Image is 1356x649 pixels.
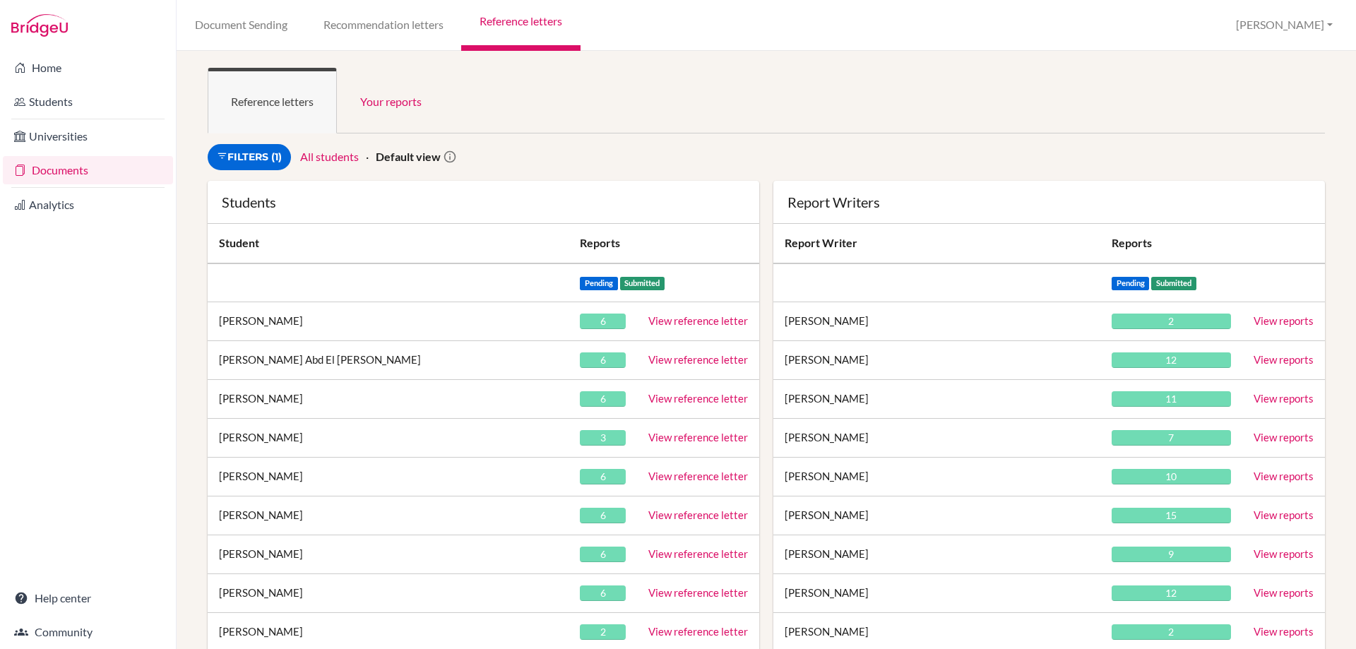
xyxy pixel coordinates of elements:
th: Student [208,224,569,263]
th: Reports [569,224,759,263]
td: [PERSON_NAME] [773,458,1100,496]
th: Report Writer [773,224,1100,263]
td: [PERSON_NAME] [208,419,569,458]
div: 2 [1112,624,1231,640]
div: 6 [580,352,626,368]
a: Home [3,54,173,82]
td: [PERSON_NAME] [208,302,569,341]
div: Students [222,195,745,209]
a: View reports [1254,353,1314,366]
a: Documents [3,156,173,184]
td: [PERSON_NAME] [773,419,1100,458]
a: View reference letter [648,508,748,521]
td: [PERSON_NAME] Abd El [PERSON_NAME] [208,341,569,380]
a: Filters (1) [208,144,291,170]
a: View reports [1254,392,1314,405]
td: [PERSON_NAME] [208,380,569,419]
a: View reports [1254,470,1314,482]
img: Bridge-U [11,14,68,37]
a: View reports [1254,547,1314,560]
button: [PERSON_NAME] [1230,12,1339,38]
a: View reference letter [648,470,748,482]
div: 6 [580,585,626,601]
strong: Default view [376,150,441,163]
a: View reference letter [648,353,748,366]
td: [PERSON_NAME] [773,574,1100,613]
div: 6 [580,469,626,484]
td: [PERSON_NAME] [208,496,569,535]
td: [PERSON_NAME] [208,458,569,496]
div: 6 [580,391,626,407]
td: [PERSON_NAME] [773,341,1100,380]
span: Submitted [620,277,665,290]
div: 10 [1112,469,1231,484]
a: View reference letter [648,625,748,638]
a: View reference letter [648,586,748,599]
a: Students [3,88,173,116]
td: [PERSON_NAME] [773,302,1100,341]
td: [PERSON_NAME] [773,535,1100,574]
div: 12 [1112,585,1231,601]
td: [PERSON_NAME] [208,535,569,574]
div: 2 [1112,314,1231,329]
a: View reports [1254,625,1314,638]
div: 6 [580,547,626,562]
div: 11 [1112,391,1231,407]
div: 6 [580,314,626,329]
a: Analytics [3,191,173,219]
span: Submitted [1151,277,1196,290]
a: View reports [1254,586,1314,599]
a: View reports [1254,431,1314,443]
div: 9 [1112,547,1231,562]
td: [PERSON_NAME] [773,496,1100,535]
div: 6 [580,508,626,523]
a: Universities [3,122,173,150]
div: 15 [1112,508,1231,523]
a: View reports [1254,314,1314,327]
div: 12 [1112,352,1231,368]
span: Pending [1112,277,1150,290]
div: 2 [580,624,626,640]
a: Your reports [337,68,445,133]
a: Help center [3,584,173,612]
a: View reference letter [648,547,748,560]
a: Reference letters [208,68,337,133]
a: View reports [1254,508,1314,521]
a: View reference letter [648,431,748,443]
a: View reference letter [648,314,748,327]
td: [PERSON_NAME] [773,380,1100,419]
th: Reports [1100,224,1242,263]
a: Community [3,618,173,646]
span: Pending [580,277,618,290]
div: 3 [580,430,626,446]
td: [PERSON_NAME] [208,574,569,613]
div: Report Writers [787,195,1311,209]
a: All students [300,150,359,163]
a: View reference letter [648,392,748,405]
div: 7 [1112,430,1231,446]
